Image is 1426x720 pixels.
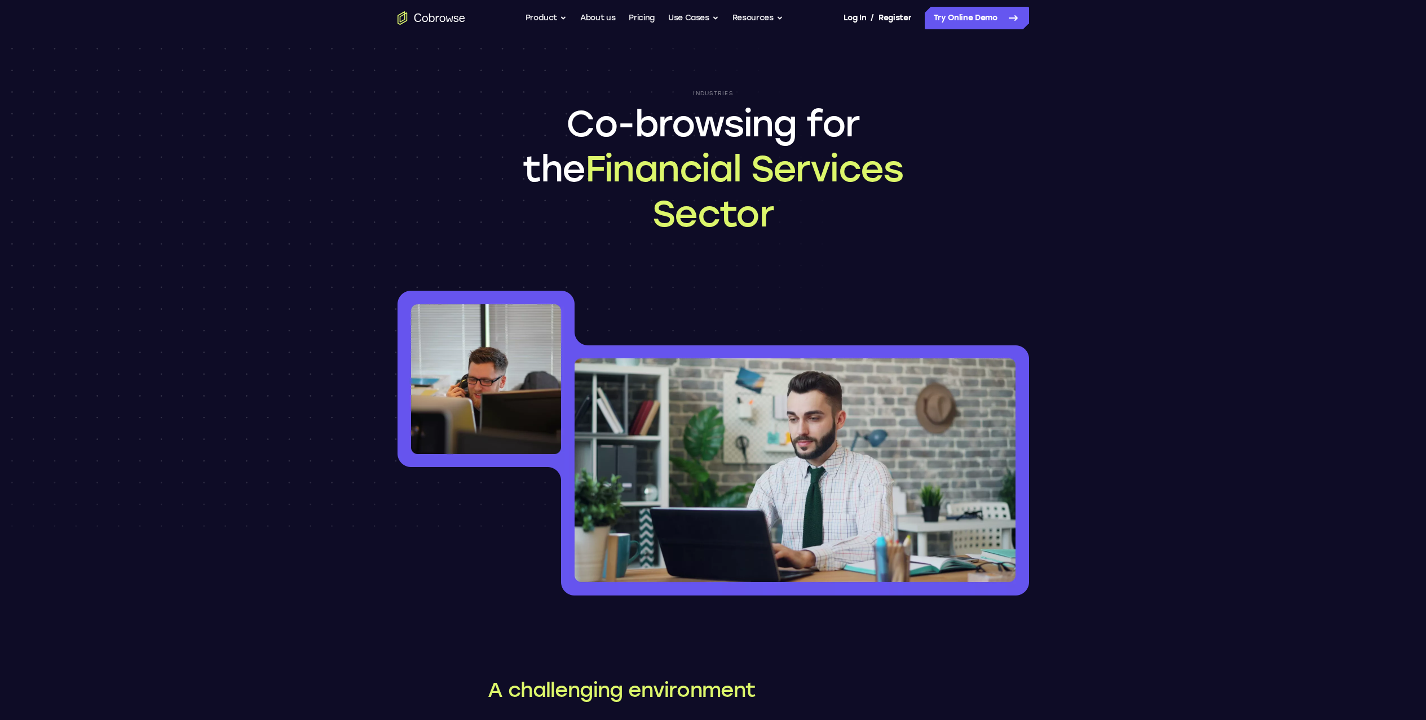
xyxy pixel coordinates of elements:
a: Try Online Demo [925,7,1029,29]
a: Register [878,7,911,29]
button: Resources [732,7,783,29]
span: Financial Services Sector [585,147,903,235]
h2: A challenging environment [488,677,939,704]
button: Product [526,7,567,29]
img: Co-browsing for the Financial Services Sector [398,291,1029,595]
p: Industries [693,90,733,97]
button: Use Cases [668,7,719,29]
a: Pricing [629,7,655,29]
span: / [871,11,874,25]
h1: Co-browsing for the [488,101,939,237]
a: Log In [844,7,866,29]
a: About us [580,7,615,29]
a: Go to the home page [398,11,465,25]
